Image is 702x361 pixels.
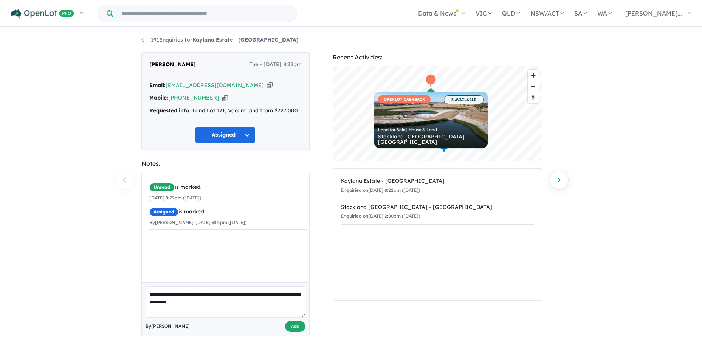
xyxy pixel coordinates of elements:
button: Copy [222,94,228,102]
button: Reset bearing to north [528,92,539,103]
div: Recent Activities: [333,52,542,62]
span: OPENLOT CASHBACK [378,95,431,103]
div: Stockland [GEOGRAPHIC_DATA] - [GEOGRAPHIC_DATA] [341,203,534,212]
button: Assigned [195,127,256,143]
a: Kaylana Estate - [GEOGRAPHIC_DATA]Enquiried on[DATE] 8:22pm ([DATE]) [341,173,534,199]
img: Openlot PRO Logo White [11,9,74,19]
strong: Mobile: [149,94,168,101]
span: [PERSON_NAME] [149,60,196,69]
span: Assigned [149,207,178,216]
a: Stockland [GEOGRAPHIC_DATA] - [GEOGRAPHIC_DATA]Enquiried on[DATE] 2:00pm ([DATE]) [341,199,534,225]
canvas: Map [333,66,542,161]
div: Kaylana Estate - [GEOGRAPHIC_DATA] [341,177,534,186]
small: Enquiried on [DATE] 2:00pm ([DATE]) [341,213,420,219]
div: Notes: [141,159,310,169]
div: is marked. [149,207,307,216]
div: Land for Sale | House & Land [378,128,484,132]
div: Stockland [GEOGRAPHIC_DATA] - [GEOGRAPHIC_DATA] [378,134,484,145]
strong: Requested info: [149,107,191,114]
a: 191Enquiries forKaylana Estate - [GEOGRAPHIC_DATA] [141,36,299,43]
button: Add [285,321,305,332]
nav: breadcrumb [141,36,561,45]
strong: Email: [149,82,166,89]
span: Tue - [DATE] 8:22pm [249,60,302,69]
span: 3 AVAILABLE [444,95,484,104]
button: Zoom out [528,81,539,92]
button: Copy [267,81,273,89]
div: Map marker [425,74,436,88]
input: Try estate name, suburb, builder or developer [115,5,295,22]
a: OPENLOT CASHBACK 3 AVAILABLE Land for Sale | House & Land Stockland [GEOGRAPHIC_DATA] - [GEOGRAPH... [374,92,488,148]
span: [PERSON_NAME]... [625,9,682,17]
span: Unread [149,183,175,192]
a: [EMAIL_ADDRESS][DOMAIN_NAME] [166,82,264,89]
button: Zoom in [528,70,539,81]
strong: Kaylana Estate - [GEOGRAPHIC_DATA] [192,36,299,43]
div: is marked. [149,183,307,192]
small: Enquiried on [DATE] 8:22pm ([DATE]) [341,187,420,193]
a: [PHONE_NUMBER] [168,94,219,101]
small: By [PERSON_NAME] - [DATE] 3:01pm ([DATE]) [149,219,246,225]
small: [DATE] 8:22pm ([DATE]) [149,195,201,201]
span: By [PERSON_NAME] [146,322,190,330]
div: Land Lot 121, Vacant land from $327,000 [149,106,302,115]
